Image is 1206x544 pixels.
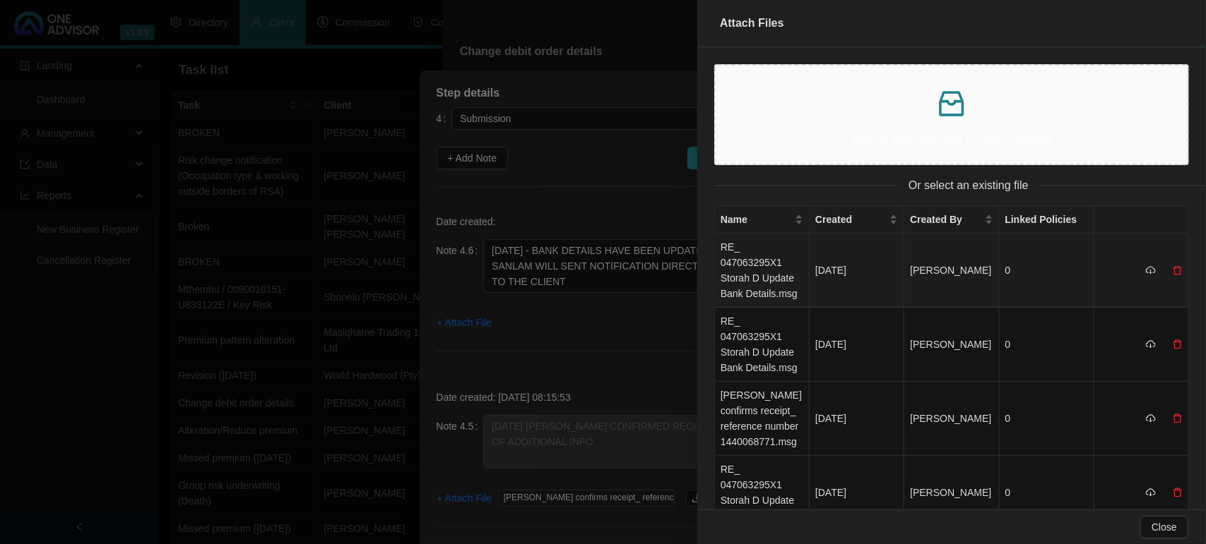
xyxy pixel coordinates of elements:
[910,212,981,227] span: Created By
[1000,456,1094,530] td: 0
[1140,516,1188,538] button: Close
[910,339,991,350] span: [PERSON_NAME]
[810,234,904,308] td: [DATE]
[910,487,991,498] span: [PERSON_NAME]
[716,66,1188,164] span: inboxDrag & drop files here or click to upload
[1000,382,1094,456] td: 0
[935,87,969,121] span: inbox
[715,234,810,308] td: RE_ 047063295X1 Storah D Update Bank Details.msg
[910,413,991,424] span: [PERSON_NAME]
[1000,206,1094,234] th: Linked Policies
[810,308,904,382] td: [DATE]
[715,456,810,530] td: RE_ 047063295X1 Storah D Update Bank Details.msg
[721,212,792,227] span: Name
[715,206,810,234] th: Name
[1000,234,1094,308] td: 0
[810,206,904,234] th: Created
[1146,413,1156,423] span: cloud-download
[1173,265,1183,275] span: delete
[815,212,887,227] span: Created
[1000,308,1094,382] td: 0
[1152,519,1177,535] span: Close
[810,382,904,456] td: [DATE]
[1146,339,1156,349] span: cloud-download
[810,456,904,530] td: [DATE]
[715,308,810,382] td: RE_ 047063295X1 Storah D Update Bank Details.msg
[1146,265,1156,275] span: cloud-download
[727,132,1176,150] p: Drag & drop files here or click to upload
[910,265,991,276] span: [PERSON_NAME]
[904,206,999,234] th: Created By
[897,176,1040,194] span: Or select an existing file
[720,17,784,29] span: Attach Files
[1146,488,1156,497] span: cloud-download
[1173,413,1183,423] span: delete
[1173,339,1183,349] span: delete
[1173,488,1183,497] span: delete
[715,382,810,456] td: [PERSON_NAME] confirms receipt_ reference number 1440068771.msg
